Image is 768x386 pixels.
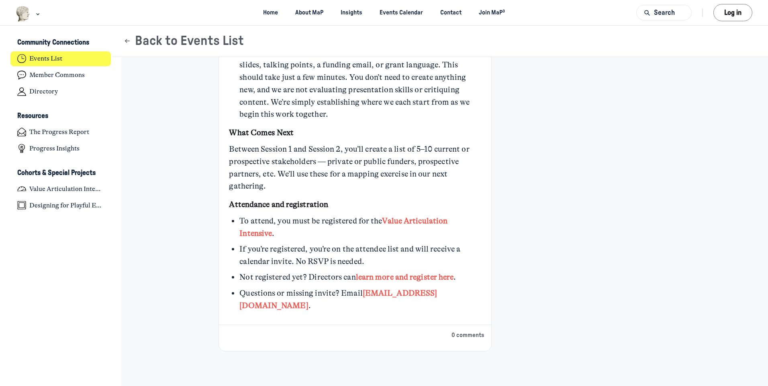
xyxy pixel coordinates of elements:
[239,271,480,284] li: Not registered yet? Directors can .
[239,243,480,268] li: If you’re registered, you’re on the attendee list and will receive a calendar invite. No RSVP is ...
[16,5,42,22] button: Museums as Progress logo
[288,5,331,20] a: About MaP
[29,128,89,136] h4: The Progress Report
[239,287,480,312] li: Questions or missing invite? Email .
[17,39,89,47] h3: Community Connections
[256,5,285,20] a: Home
[433,5,469,20] a: Contact
[29,185,104,193] h4: Value Articulation Intensive (Cultural Leadership Lab)
[10,181,111,196] a: Value Articulation Intensive (Cultural Leadership Lab)
[123,33,244,49] button: Back to Events List
[239,216,447,238] a: Value Articulation Intensive
[229,128,294,137] strong: What Comes Next
[713,4,752,21] button: Log in
[29,55,62,63] h4: Events List
[113,26,768,57] header: Page Header
[451,331,484,340] button: 0 comments
[373,5,430,20] a: Events Calendar
[29,144,80,152] h4: Progress Insights
[636,5,692,20] button: Search
[17,112,48,120] h3: Resources
[10,141,111,156] a: Progress Insights
[10,125,111,140] a: The Progress Report
[239,35,480,121] li: Bring with you examples of how you currently talk to key stakeholders about your museum’s value —...
[10,198,111,213] a: Designing for Playful Engagement
[29,87,58,95] h4: Directory
[10,36,111,50] button: Community ConnectionsCollapse space
[356,272,454,282] a: learn more and register here
[239,215,480,240] li: To attend, you must be registered for the .
[229,143,480,193] div: Between Session 1 and Session 2, you’ll create a list of 5–10 current or prospective stakeholders...
[334,5,370,20] a: Insights
[10,68,111,83] a: Member Commons
[10,166,111,180] button: Cohorts & Special ProjectsCollapse space
[16,6,31,22] img: Museums as Progress logo
[229,199,480,211] h3: Attendance and registration
[239,288,437,310] a: [EMAIL_ADDRESS][DOMAIN_NAME]
[10,110,111,123] button: ResourcesCollapse space
[10,51,111,66] a: Events List
[10,84,111,99] a: Directory
[472,5,512,20] a: Join MaP³
[29,201,104,209] h4: Designing for Playful Engagement
[17,169,96,177] h3: Cohorts & Special Projects
[29,71,85,79] h4: Member Commons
